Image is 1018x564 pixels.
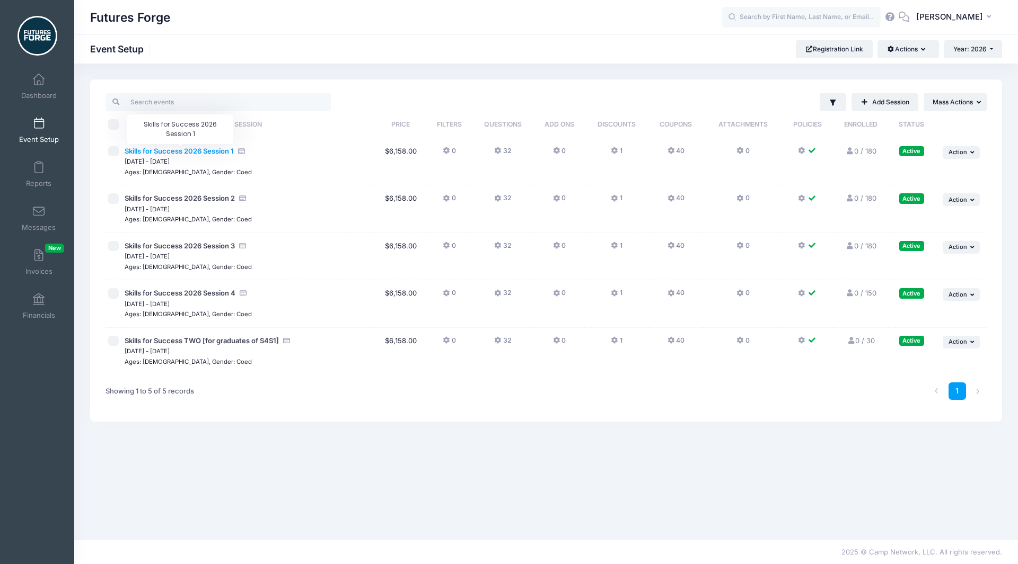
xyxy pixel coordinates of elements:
small: [DATE] - [DATE] [125,253,170,260]
td: $6,158.00 [374,138,427,186]
button: 0 [553,288,566,303]
a: 0 / 180 [846,147,876,155]
span: Policies [793,120,822,128]
small: [DATE] - [DATE] [125,347,170,355]
button: 1 [611,241,622,256]
span: Messages [22,223,56,232]
button: 40 [668,288,684,303]
th: Enrolled [832,111,889,138]
div: Active [899,288,924,298]
a: Reports [14,156,64,193]
span: Attachments [718,120,768,128]
span: Event Setup [19,135,59,144]
button: 1 [611,193,622,209]
span: Skills for Success 2026 Session 2 [125,194,235,202]
button: 40 [668,146,684,162]
button: 1 [611,336,622,351]
span: Coupons [660,120,692,128]
button: 0 [443,146,455,162]
a: InvoicesNew [14,244,64,281]
span: Skills for Success 2026 Session 4 [125,289,235,297]
small: [DATE] - [DATE] [125,300,170,308]
td: $6,158.00 [374,328,427,375]
button: 32 [494,241,511,256]
th: Attachments [704,111,783,138]
i: Accepting Credit Card Payments [239,290,248,297]
button: 0 [736,241,749,256]
span: Year: 2026 [953,45,987,53]
span: Action [949,291,967,298]
span: Questions [484,120,522,128]
i: Accepting Credit Card Payments [283,337,291,344]
span: Skills for Success TWO [for graduates of S4S1] [125,336,279,345]
span: New [45,244,64,253]
i: Accepting Credit Card Payments [239,195,247,202]
small: Ages: [DEMOGRAPHIC_DATA], Gender: Coed [125,358,252,365]
div: Active [899,241,924,251]
span: Action [949,148,967,156]
span: Invoices [25,267,52,276]
span: Dashboard [21,91,57,100]
button: Action [943,193,980,206]
div: Skills for Success 2026 Session 1 [127,114,233,144]
a: 0 / 150 [846,289,876,297]
i: Accepting Credit Card Payments [239,243,247,249]
td: $6,158.00 [374,233,427,281]
img: Futures Forge [17,16,57,56]
a: Messages [14,200,64,237]
a: Event Setup [14,112,64,149]
a: Add Session [852,93,918,111]
button: [PERSON_NAME] [909,5,1002,30]
small: [DATE] - [DATE] [125,205,170,213]
button: Mass Actions [924,93,987,111]
button: 0 [736,193,749,209]
span: Skills for Success 2026 Session 1 [125,147,234,155]
span: Add Ons [545,120,574,128]
th: Add Ons [534,111,585,138]
div: Active [899,146,924,156]
button: Year: 2026 [944,40,1002,58]
a: Financials [14,288,64,325]
button: Action [943,288,980,301]
button: 40 [668,336,684,351]
div: Active [899,193,924,203]
button: 32 [494,146,511,162]
span: [PERSON_NAME] [916,11,983,23]
button: 0 [553,193,566,209]
button: 1 [611,146,622,162]
td: $6,158.00 [374,280,427,328]
button: 0 [736,336,749,351]
button: 0 [553,336,566,351]
span: Discounts [598,120,636,128]
span: Reports [26,179,51,188]
span: Skills for Success 2026 Session 3 [125,241,235,250]
button: 0 [443,241,455,256]
th: Questions [471,111,534,138]
small: Ages: [DEMOGRAPHIC_DATA], Gender: Coed [125,310,252,318]
small: Ages: [DEMOGRAPHIC_DATA], Gender: Coed [125,216,252,223]
a: 0 / 30 [847,336,875,345]
h1: Event Setup [90,43,153,55]
button: 32 [494,288,511,303]
span: Action [949,338,967,345]
span: 2025 © Camp Network, LLC. All rights reserved. [841,548,1002,556]
button: 0 [736,146,749,162]
button: Actions [877,40,938,58]
th: Filters [427,111,472,138]
th: Status [889,111,934,138]
button: 1 [611,288,622,303]
button: 40 [668,241,684,256]
a: 0 / 180 [846,194,876,202]
small: [DATE] - [DATE] [125,158,170,165]
button: Action [943,146,980,159]
div: Active [899,336,924,346]
span: Mass Actions [933,98,973,106]
button: 0 [736,288,749,303]
button: 0 [443,193,455,209]
input: Search by First Name, Last Name, or Email... [722,7,881,28]
th: Coupons [648,111,704,138]
div: Showing 1 to 5 of 5 records [106,379,194,404]
button: Action [943,241,980,254]
span: Action [949,243,967,250]
button: 0 [553,241,566,256]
